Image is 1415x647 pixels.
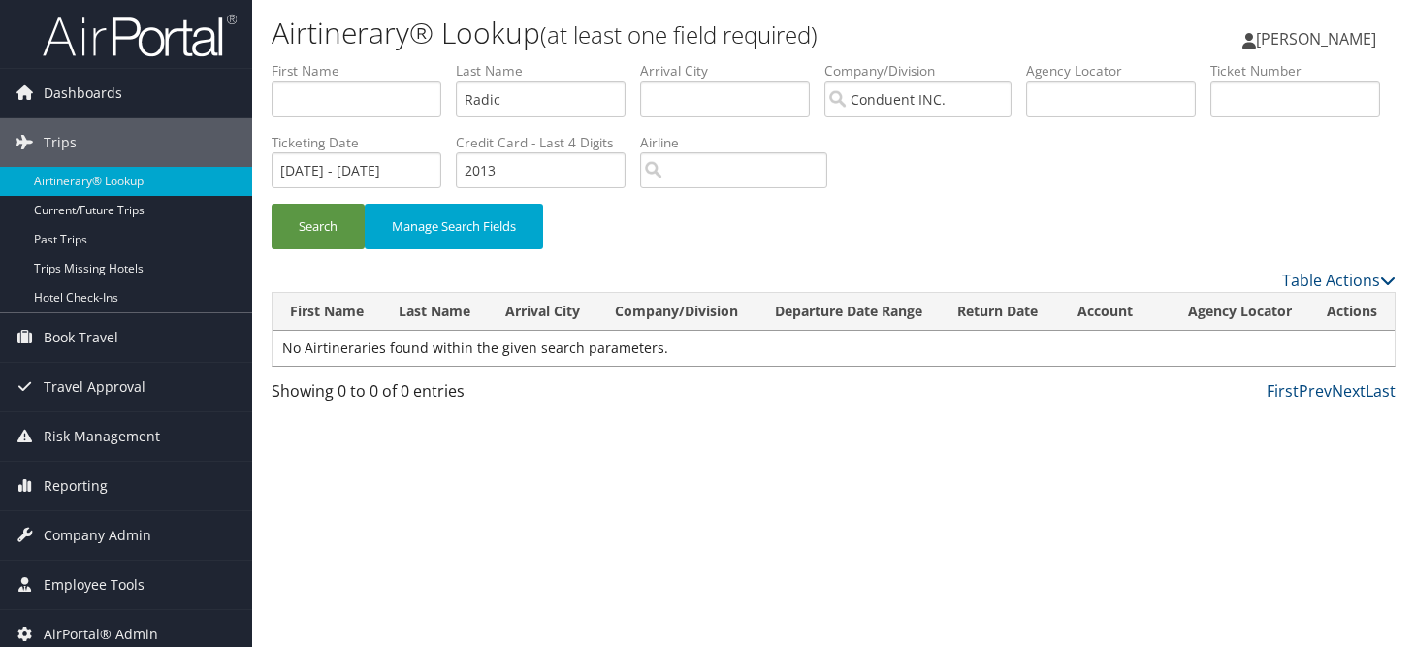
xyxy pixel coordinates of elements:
span: Book Travel [44,313,118,362]
a: Table Actions [1282,270,1396,291]
a: Last [1366,380,1396,402]
th: Arrival City: activate to sort column ascending [488,293,597,331]
th: Actions [1309,293,1395,331]
th: Account: activate to sort column ascending [1060,293,1171,331]
span: Dashboards [44,69,122,117]
label: Company/Division [824,61,1026,81]
label: First Name [272,61,456,81]
span: [PERSON_NAME] [1256,28,1376,49]
a: Prev [1299,380,1332,402]
button: Search [272,204,365,249]
label: Agency Locator [1026,61,1210,81]
span: Trips [44,118,77,167]
a: [PERSON_NAME] [1242,10,1396,68]
h1: Airtinerary® Lookup [272,13,1021,53]
label: Last Name [456,61,640,81]
label: Ticket Number [1210,61,1395,81]
button: Manage Search Fields [365,204,543,249]
td: No Airtineraries found within the given search parameters. [273,331,1395,366]
span: Employee Tools [44,561,145,609]
label: Credit Card - Last 4 Digits [456,133,640,152]
div: Showing 0 to 0 of 0 entries [272,379,531,412]
small: (at least one field required) [540,18,818,50]
label: Airline [640,133,842,152]
label: Ticketing Date [272,133,456,152]
th: Return Date: activate to sort column ascending [940,293,1060,331]
span: Risk Management [44,412,160,461]
th: Agency Locator: activate to sort column ascending [1171,293,1309,331]
th: Departure Date Range: activate to sort column descending [757,293,940,331]
th: First Name: activate to sort column ascending [273,293,381,331]
a: Next [1332,380,1366,402]
th: Last Name: activate to sort column ascending [381,293,488,331]
span: Travel Approval [44,363,145,411]
span: Company Admin [44,511,151,560]
span: Reporting [44,462,108,510]
img: airportal-logo.png [43,13,237,58]
a: First [1267,380,1299,402]
th: Company/Division [597,293,757,331]
label: Arrival City [640,61,824,81]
